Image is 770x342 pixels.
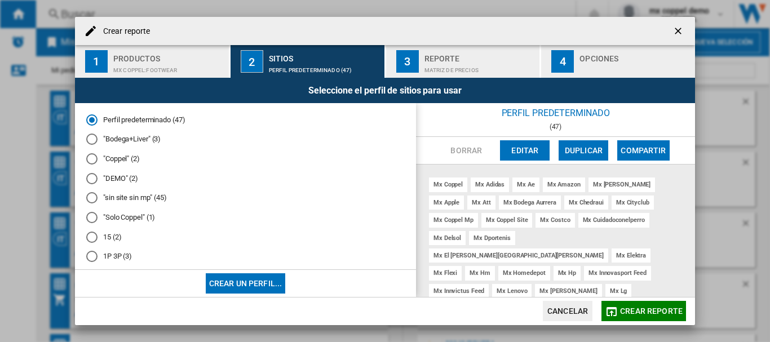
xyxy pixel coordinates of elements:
div: mx homedepot [498,266,550,280]
div: mx [PERSON_NAME] [588,177,655,192]
div: mx att [467,196,495,210]
div: mx coppel mp [429,213,478,227]
div: Opciones [579,50,691,61]
div: mx hm [465,266,495,280]
div: Seleccione el perfil de sitios para usar [75,78,695,103]
md-radio-button: Perfil predeterminado (47) [86,114,405,125]
div: mx elektra [612,248,650,263]
div: mx hp [554,266,581,280]
div: MX COPPEL:Footwear [113,61,224,73]
div: (47) [416,123,695,131]
div: 4 [551,50,574,73]
md-radio-button: "DEMO" (2) [86,173,405,184]
div: mx innovasport feed [584,266,651,280]
div: Perfil predeterminado (47) [269,61,380,73]
div: Productos [113,50,224,61]
md-radio-button: 1P 3P (3) [86,251,405,262]
div: mx coppel site [481,213,533,227]
div: mx chedraui [564,196,608,210]
div: mx apple [429,196,464,210]
div: 3 [396,50,419,73]
button: 3 Reporte Matriz de precios [386,45,541,78]
div: mx bodega aurrera [499,196,561,210]
button: Borrar [441,140,491,161]
md-radio-button: "Coppel" (2) [86,154,405,165]
button: Duplicar [559,140,608,161]
div: mx lg [605,284,632,298]
button: Crear reporte [601,301,686,321]
div: mx coppel [429,177,467,192]
button: 1 Productos MX COPPEL:Footwear [75,45,230,78]
div: mx el [PERSON_NAME][GEOGRAPHIC_DATA][PERSON_NAME] [429,248,608,263]
h4: Crear reporte [98,26,150,37]
div: mx dportenis [469,231,515,245]
button: getI18NText('BUTTONS.CLOSE_DIALOG') [668,20,691,42]
div: mx flexi [429,266,462,280]
div: mx cuidadoconelperro [578,213,649,227]
button: 4 Opciones [541,45,695,78]
md-radio-button: "Solo Coppel" (1) [86,212,405,223]
div: 2 [241,50,263,73]
div: mx costco [536,213,574,227]
md-radio-button: "sin site sin mp" (45) [86,193,405,203]
div: 1 [85,50,108,73]
md-radio-button: 15 (2) [86,232,405,242]
button: Editar [500,140,550,161]
button: Crear un perfil... [206,273,286,294]
div: mx innvictus feed [429,284,489,298]
div: mx amazon [543,177,585,192]
div: mx lenovo [492,284,532,298]
div: mx delsol [429,231,466,245]
div: mx [PERSON_NAME] [535,284,601,298]
button: Cancelar [543,301,592,321]
div: Reporte [424,50,536,61]
md-radio-button: "Bodega+Liver" (3) [86,134,405,145]
button: Compartir [617,140,669,161]
ng-md-icon: getI18NText('BUTTONS.CLOSE_DIALOG') [672,25,686,39]
div: Perfil predeterminado [416,103,695,123]
span: Crear reporte [620,307,683,316]
div: mx cityclub [612,196,654,210]
div: mx adidas [471,177,509,192]
div: Matriz de precios [424,61,536,73]
div: mx ae [512,177,539,192]
button: 2 Sitios Perfil predeterminado (47) [231,45,386,78]
div: Sitios [269,50,380,61]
